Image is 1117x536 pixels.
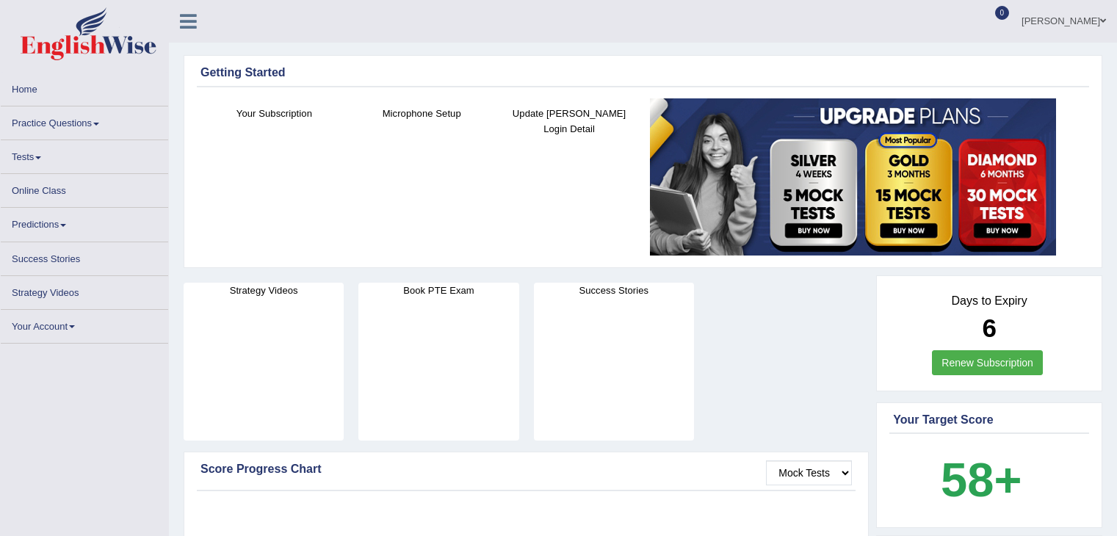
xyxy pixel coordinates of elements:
[534,283,694,298] h4: Success Stories
[982,314,996,342] b: 6
[1,310,168,338] a: Your Account
[1,242,168,271] a: Success Stories
[200,460,852,478] div: Score Progress Chart
[1,106,168,135] a: Practice Questions
[893,411,1085,429] div: Your Target Score
[200,64,1085,82] div: Getting Started
[932,350,1043,375] a: Renew Subscription
[358,283,518,298] h4: Book PTE Exam
[650,98,1056,256] img: small5.jpg
[893,294,1085,308] h4: Days to Expiry
[208,106,341,121] h4: Your Subscription
[503,106,636,137] h4: Update [PERSON_NAME] Login Detail
[941,453,1022,507] b: 58+
[1,276,168,305] a: Strategy Videos
[1,208,168,236] a: Predictions
[1,73,168,101] a: Home
[184,283,344,298] h4: Strategy Videos
[1,174,168,203] a: Online Class
[995,6,1010,20] span: 0
[355,106,488,121] h4: Microphone Setup
[1,140,168,169] a: Tests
